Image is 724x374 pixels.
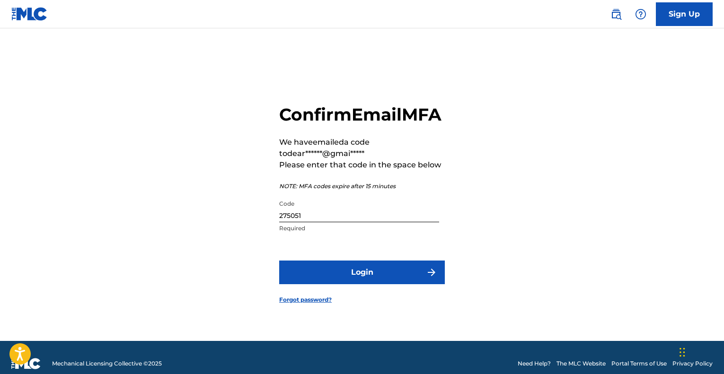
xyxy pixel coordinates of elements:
[279,261,445,284] button: Login
[677,329,724,374] iframe: Chat Widget
[677,329,724,374] div: Widget de chat
[11,358,41,369] img: logo
[52,359,162,368] span: Mechanical Licensing Collective © 2025
[279,224,439,233] p: Required
[672,359,713,368] a: Privacy Policy
[556,359,606,368] a: The MLC Website
[518,359,551,368] a: Need Help?
[635,9,646,20] img: help
[607,5,626,24] a: Public Search
[656,2,713,26] a: Sign Up
[279,159,445,171] p: Please enter that code in the space below
[611,359,667,368] a: Portal Terms of Use
[610,9,622,20] img: search
[279,182,445,191] p: NOTE: MFA codes expire after 15 minutes
[680,338,685,366] div: Arrastrar
[11,7,48,21] img: MLC Logo
[426,267,437,278] img: f7272a7cc735f4ea7f67.svg
[279,296,332,304] a: Forgot password?
[631,5,650,24] div: Help
[279,104,445,125] h2: Confirm Email MFA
